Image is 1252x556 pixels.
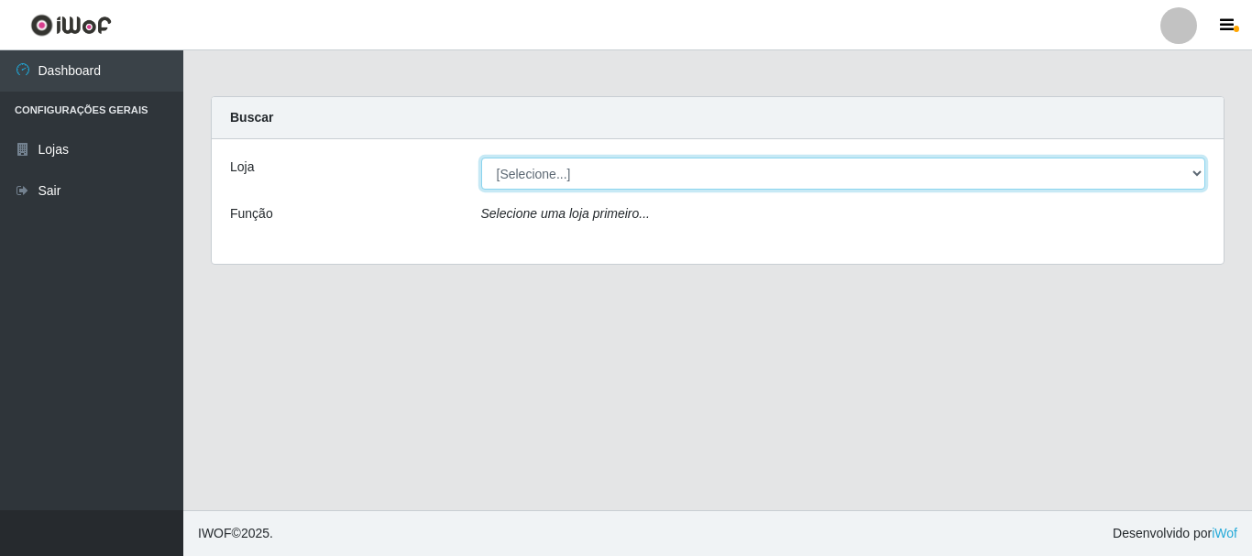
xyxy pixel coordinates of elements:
[30,14,112,37] img: CoreUI Logo
[230,204,273,223] label: Função
[230,110,273,125] strong: Buscar
[1212,526,1237,540] a: iWof
[198,524,273,543] span: © 2025 .
[1113,524,1237,543] span: Desenvolvido por
[198,526,232,540] span: IWOF
[230,158,254,177] label: Loja
[481,206,650,221] i: Selecione uma loja primeiro...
